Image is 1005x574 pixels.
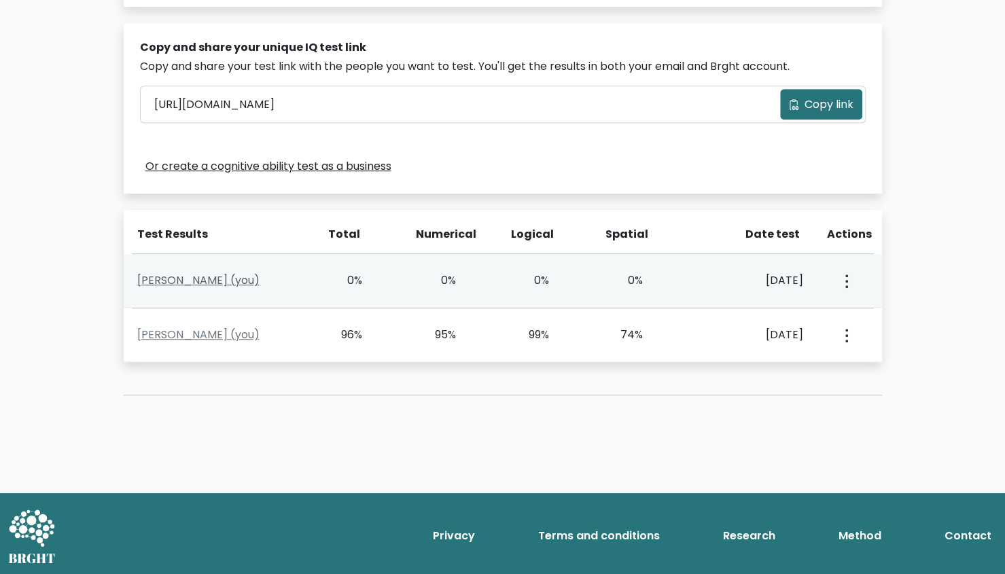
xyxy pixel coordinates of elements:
a: Or create a cognitive ability test as a business [145,158,391,175]
div: 0% [417,272,456,289]
div: 0% [324,272,363,289]
div: Spatial [605,226,645,243]
div: [DATE] [698,272,803,289]
div: Copy and share your test link with the people you want to test. You'll get the results in both yo... [140,58,866,75]
div: 0% [604,272,643,289]
a: [PERSON_NAME] (you) [137,327,260,342]
div: 95% [417,327,456,343]
div: Test Results [137,226,305,243]
span: Copy link [805,96,853,113]
a: Research [718,522,781,550]
div: Total [321,226,361,243]
div: [DATE] [698,327,803,343]
div: Date test [701,226,811,243]
div: Numerical [416,226,455,243]
div: 74% [604,327,643,343]
div: 99% [511,327,550,343]
div: 0% [511,272,550,289]
a: Method [833,522,887,550]
a: Contact [939,522,997,550]
a: [PERSON_NAME] (you) [137,272,260,288]
a: Terms and conditions [533,522,665,550]
div: Copy and share your unique IQ test link [140,39,866,56]
div: Logical [511,226,550,243]
div: 96% [324,327,363,343]
button: Copy link [780,89,862,120]
div: Actions [827,226,874,243]
a: Privacy [427,522,480,550]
